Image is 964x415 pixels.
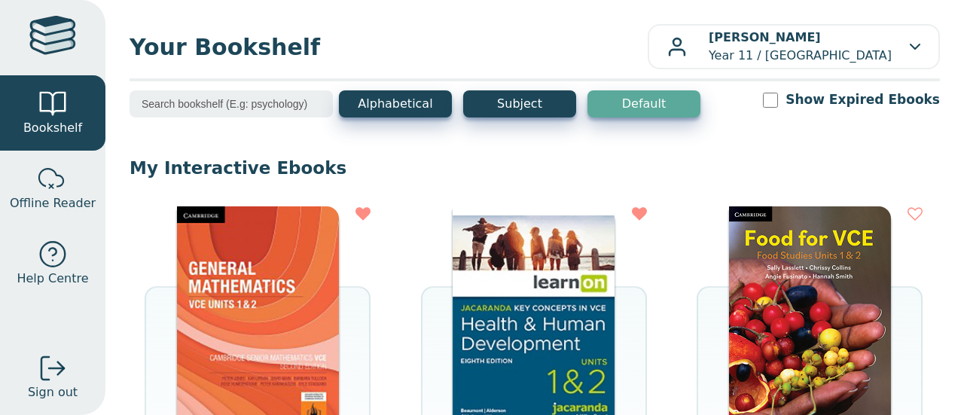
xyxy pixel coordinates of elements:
[709,30,821,44] b: [PERSON_NAME]
[709,29,892,65] p: Year 11 / [GEOGRAPHIC_DATA]
[587,90,700,117] button: Default
[130,30,648,64] span: Your Bookshelf
[28,383,78,401] span: Sign out
[786,90,940,109] label: Show Expired Ebooks
[130,90,333,117] input: Search bookshelf (E.g: psychology)
[130,157,940,179] p: My Interactive Ebooks
[463,90,576,117] button: Subject
[339,90,452,117] button: Alphabetical
[648,24,940,69] button: [PERSON_NAME]Year 11 / [GEOGRAPHIC_DATA]
[10,194,96,212] span: Offline Reader
[17,270,88,288] span: Help Centre
[23,119,82,137] span: Bookshelf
